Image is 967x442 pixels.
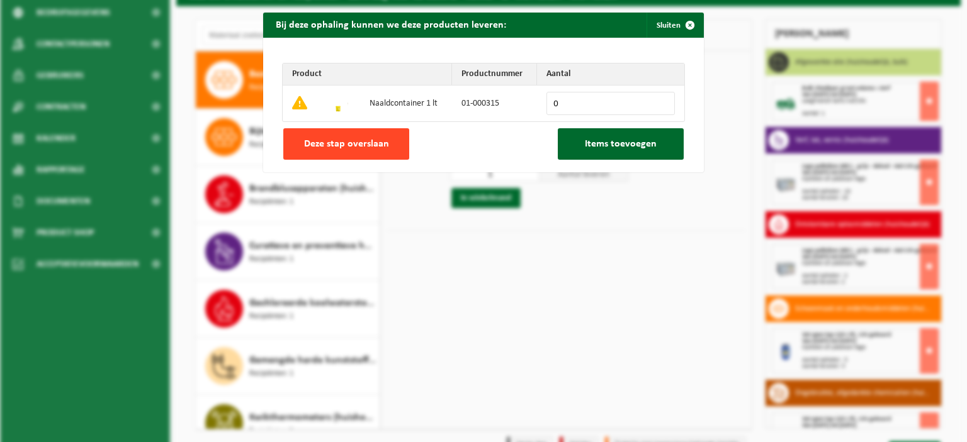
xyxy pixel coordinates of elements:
[647,13,703,38] button: Sluiten
[283,64,452,86] th: Product
[360,86,452,121] td: Naaldcontainer 1 lt
[585,139,657,149] span: Items toevoegen
[452,64,537,86] th: Productnummer
[558,128,684,160] button: Items toevoegen
[304,139,389,149] span: Deze stap overslaan
[328,92,348,113] img: 01-000315
[537,64,684,86] th: Aantal
[263,13,519,36] h2: Bij deze ophaling kunnen we deze producten leveren:
[452,86,537,121] td: 01-000315
[283,128,409,160] button: Deze stap overslaan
